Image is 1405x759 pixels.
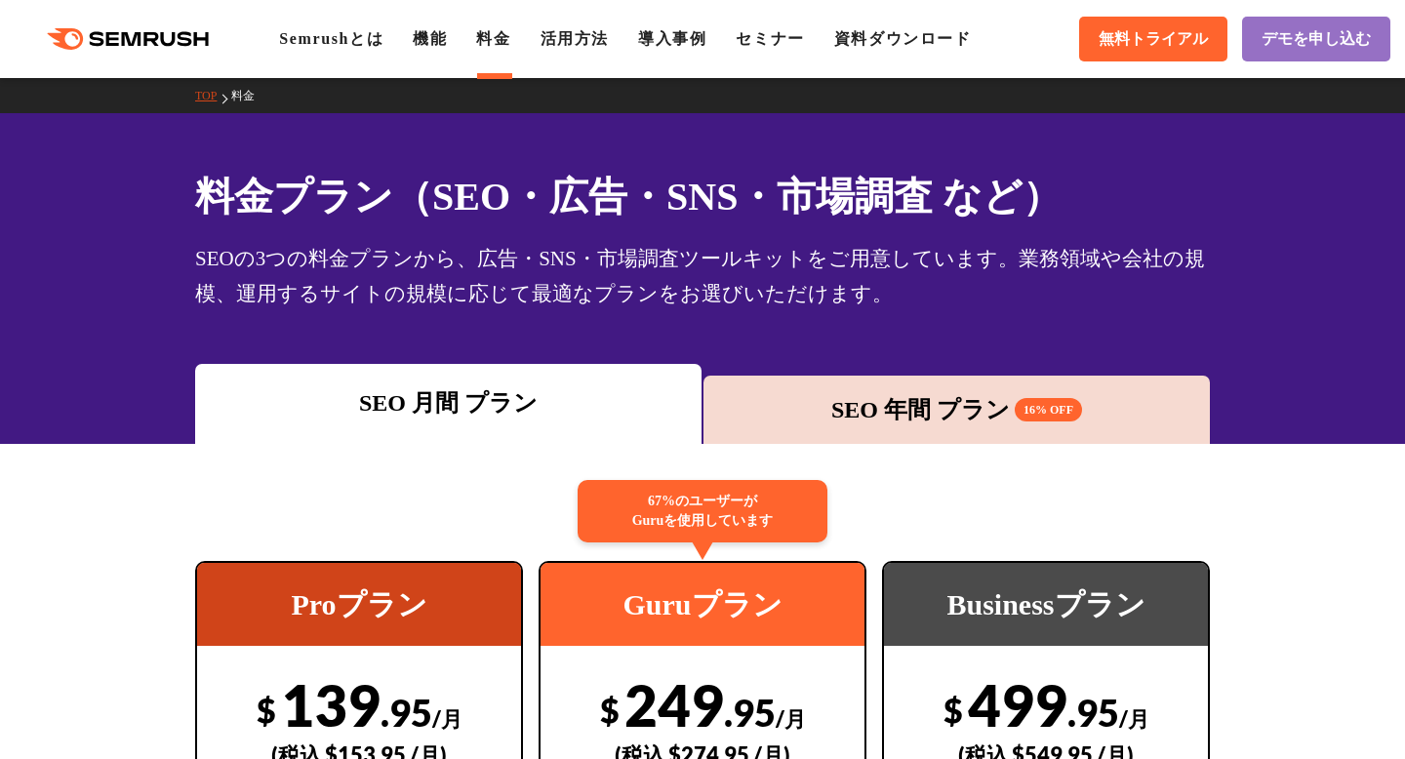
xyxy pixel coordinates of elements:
a: 導入事例 [638,30,706,47]
span: $ [943,690,963,730]
a: 料金 [231,89,269,102]
span: /月 [776,705,806,732]
a: 機能 [413,30,447,47]
span: .95 [1067,690,1119,735]
a: デモを申し込む [1242,17,1390,61]
div: Businessプラン [884,563,1208,646]
a: 料金 [476,30,510,47]
span: デモを申し込む [1262,29,1371,50]
a: 無料トライアル [1079,17,1227,61]
span: 16% OFF [1015,398,1082,421]
a: Semrushとは [279,30,383,47]
div: Guruプラン [541,563,864,646]
a: 活用方法 [541,30,609,47]
span: .95 [724,690,776,735]
div: SEO 年間 プラン [713,392,1200,427]
span: 無料トライアル [1099,29,1208,50]
a: 資料ダウンロード [834,30,972,47]
a: TOP [195,89,231,102]
span: $ [257,690,276,730]
span: /月 [1119,705,1149,732]
span: .95 [381,690,432,735]
div: SEOの3つの料金プランから、広告・SNS・市場調査ツールキットをご用意しています。業務領域や会社の規模、運用するサイトの規模に応じて最適なプランをお選びいただけます。 [195,241,1210,311]
a: セミナー [736,30,804,47]
div: SEO 月間 プラン [205,385,692,420]
h1: 料金プラン（SEO・広告・SNS・市場調査 など） [195,168,1210,225]
span: $ [600,690,620,730]
div: Proプラン [197,563,521,646]
div: 67%のユーザーが Guruを使用しています [578,480,827,542]
span: /月 [432,705,462,732]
